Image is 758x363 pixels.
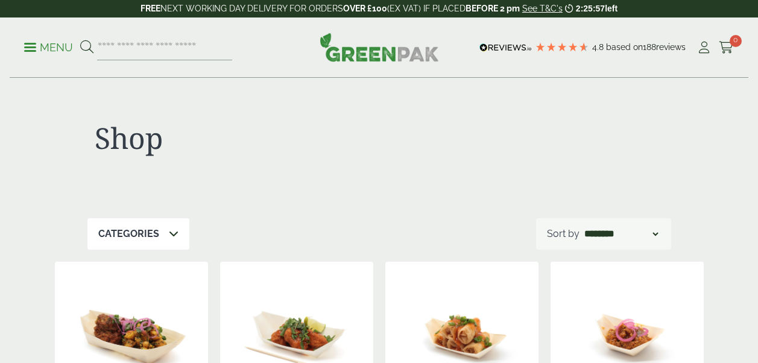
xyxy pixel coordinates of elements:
p: Menu [24,40,73,55]
select: Shop order [582,227,660,241]
i: My Account [696,42,712,54]
p: Sort by [547,227,580,241]
strong: BEFORE 2 pm [466,4,520,13]
a: 0 [719,39,734,57]
span: reviews [656,42,686,52]
span: 188 [643,42,656,52]
a: See T&C's [522,4,563,13]
i: Cart [719,42,734,54]
span: left [605,4,617,13]
div: 4.79 Stars [535,42,589,52]
span: 4.8 [592,42,606,52]
p: Categories [98,227,159,241]
img: GreenPak Supplies [320,33,439,62]
span: 2:25:57 [576,4,605,13]
strong: FREE [141,4,160,13]
span: Based on [606,42,643,52]
strong: OVER £100 [343,4,387,13]
span: 0 [730,35,742,47]
a: Menu [24,40,73,52]
img: REVIEWS.io [479,43,532,52]
h1: Shop [95,121,372,156]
